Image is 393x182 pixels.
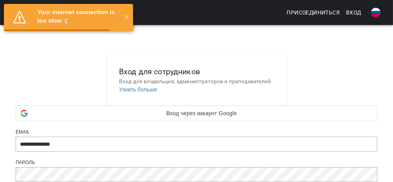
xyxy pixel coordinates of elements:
div: Email [16,129,377,136]
a: Узнать больше [119,86,157,93]
span: Присоединиться [287,8,340,17]
span: Вход [346,8,361,17]
a: Присоединиться [284,5,343,20]
span: Вход через аккаунт Google [31,109,372,117]
a: Вход [343,5,368,20]
div: Вход через аккаунт Google [16,105,377,121]
div: Your internet connection is too slow :( [37,8,117,25]
img: RU.svg [371,8,380,17]
h6: Вход для сотрудников [119,66,274,78]
p: Вход для владельцев, администраторов и преподавателей [119,78,274,86]
div: Пароль [16,159,377,166]
button: Вход для сотрудниковВход для владельцев, администраторов и преподавателейУзнать больше [113,59,280,100]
